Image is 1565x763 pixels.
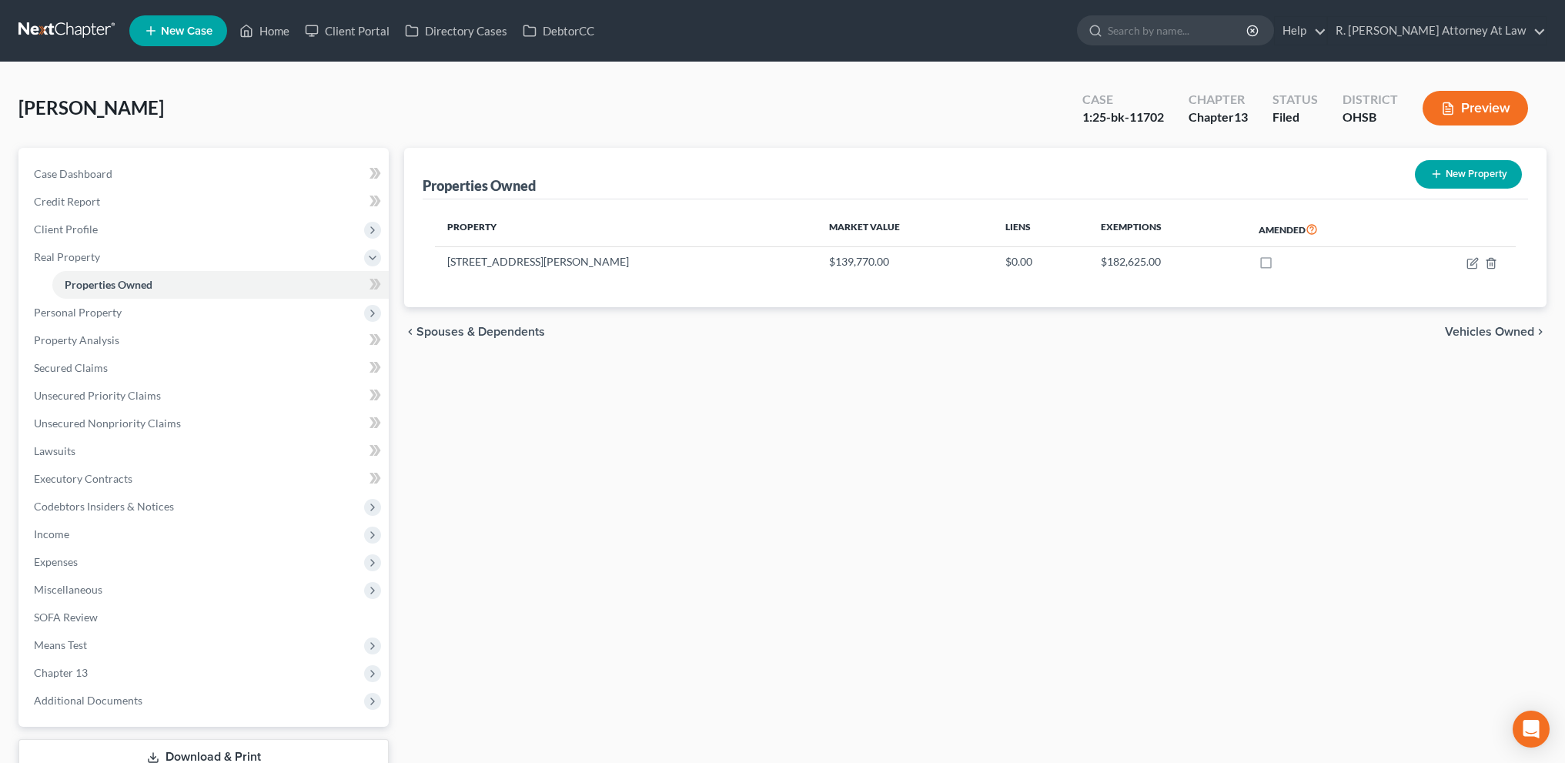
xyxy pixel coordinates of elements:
a: DebtorCC [515,17,602,45]
span: Credit Report [34,195,100,208]
a: Help [1275,17,1326,45]
a: Credit Report [22,188,389,216]
td: $182,625.00 [1088,247,1246,276]
div: Open Intercom Messenger [1513,711,1550,748]
a: Secured Claims [22,354,389,382]
span: Miscellaneous [34,583,102,596]
span: Lawsuits [34,444,75,457]
span: Vehicles Owned [1445,326,1534,338]
div: Properties Owned [423,176,536,195]
span: Client Profile [34,223,98,236]
a: Home [232,17,297,45]
span: New Case [161,25,212,37]
input: Search by name... [1108,16,1249,45]
div: OHSB [1343,109,1398,126]
i: chevron_left [404,326,416,338]
span: Chapter 13 [34,666,88,679]
span: Personal Property [34,306,122,319]
span: Secured Claims [34,361,108,374]
span: Case Dashboard [34,167,112,180]
th: Liens [993,212,1088,247]
button: Preview [1423,91,1528,125]
a: Unsecured Priority Claims [22,382,389,410]
span: Expenses [34,555,78,568]
div: Filed [1272,109,1318,126]
span: Means Test [34,638,87,651]
div: District [1343,91,1398,109]
a: Property Analysis [22,326,389,354]
span: SOFA Review [34,611,98,624]
span: Real Property [34,250,100,263]
a: Lawsuits [22,437,389,465]
span: Property Analysis [34,333,119,346]
span: Codebtors Insiders & Notices [34,500,174,513]
span: Spouses & Dependents [416,326,545,338]
a: Unsecured Nonpriority Claims [22,410,389,437]
span: Unsecured Priority Claims [34,389,161,402]
span: Additional Documents [34,694,142,707]
td: $0.00 [993,247,1088,276]
th: Property [435,212,817,247]
button: chevron_left Spouses & Dependents [404,326,545,338]
a: SOFA Review [22,604,389,631]
span: Properties Owned [65,278,152,291]
div: Chapter [1189,91,1248,109]
a: Properties Owned [52,271,389,299]
span: 13 [1234,109,1248,124]
td: $139,770.00 [817,247,993,276]
i: chevron_right [1534,326,1547,338]
div: Case [1082,91,1164,109]
button: New Property [1415,160,1522,189]
a: Client Portal [297,17,397,45]
a: Executory Contracts [22,465,389,493]
button: Vehicles Owned chevron_right [1445,326,1547,338]
div: Chapter [1189,109,1248,126]
td: [STREET_ADDRESS][PERSON_NAME] [435,247,817,276]
span: Unsecured Nonpriority Claims [34,417,181,430]
th: Market Value [817,212,993,247]
span: Income [34,527,69,540]
th: Amended [1246,212,1402,247]
span: [PERSON_NAME] [18,96,164,119]
span: Executory Contracts [34,472,132,485]
a: Case Dashboard [22,160,389,188]
th: Exemptions [1088,212,1246,247]
a: Directory Cases [397,17,515,45]
div: Status [1272,91,1318,109]
div: 1:25-bk-11702 [1082,109,1164,126]
a: R. [PERSON_NAME] Attorney At Law [1328,17,1546,45]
